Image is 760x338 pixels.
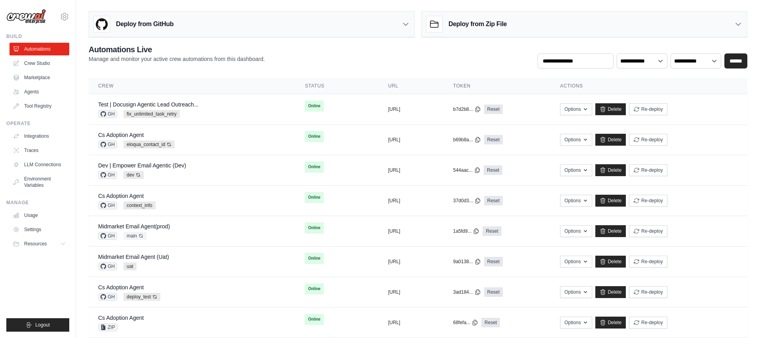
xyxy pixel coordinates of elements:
img: Logo [6,9,46,24]
button: 3ad184... [453,289,481,295]
button: Re-deploy [629,225,667,237]
div: Build [6,33,69,40]
button: Options [560,103,592,115]
span: Logout [35,322,50,328]
h3: Deploy from Zip File [448,19,507,29]
a: Reset [484,135,503,144]
a: Reset [484,257,503,266]
a: Settings [9,223,69,236]
span: Online [305,222,323,234]
a: Environment Variables [9,173,69,192]
a: Reset [484,196,503,205]
span: GH [98,141,117,148]
a: LLM Connections [9,158,69,171]
a: Integrations [9,130,69,142]
button: Re-deploy [629,195,667,207]
button: Resources [9,237,69,250]
th: Crew [89,78,295,94]
div: Operate [6,120,69,127]
span: Online [305,101,323,112]
button: Options [560,225,592,237]
span: deploy_test [123,293,160,301]
button: Re-deploy [629,256,667,268]
span: dev [123,171,144,179]
button: 68fefa... [453,319,478,326]
a: Delete [595,225,626,237]
a: Cs Adoption Agent [98,193,144,199]
span: GH [98,293,117,301]
span: GH [98,171,117,179]
button: Re-deploy [629,286,667,298]
a: Reset [481,318,500,327]
span: eloqua_contact_id [123,141,175,148]
th: Status [295,78,378,94]
a: Delete [595,134,626,146]
span: main [123,232,146,240]
button: Options [560,164,592,176]
a: Reset [484,104,503,114]
button: Re-deploy [629,134,667,146]
a: Usage [9,209,69,222]
button: b69b8a... [453,137,481,143]
img: GitHub Logo [94,16,110,32]
button: Re-deploy [629,164,667,176]
span: ZIP [98,323,118,331]
p: Manage and monitor your active crew automations from this dashboard. [89,55,265,63]
span: GH [98,232,117,240]
a: Crew Studio [9,57,69,70]
span: context_info [123,201,156,209]
a: Cs Adoption Agent [98,315,144,321]
span: GH [98,110,117,118]
span: uat [123,262,137,270]
button: Options [560,256,592,268]
span: Online [305,314,323,325]
span: Online [305,192,323,203]
a: Reset [483,226,501,236]
a: Marketplace [9,71,69,84]
span: Online [305,131,323,142]
a: Automations [9,43,69,55]
a: Reset [484,287,503,297]
button: b7d2b8... [453,106,481,112]
span: Online [305,253,323,264]
a: Midmarket Email Agent (Uat) [98,254,169,260]
button: 37d0d3... [453,197,481,204]
span: Online [305,283,323,294]
button: Options [560,134,592,146]
span: fix_unlimited_task_retry [123,110,180,118]
button: Options [560,286,592,298]
button: Logout [6,318,69,332]
button: 9a0138... [453,258,481,265]
a: Dev | Empower Email Agentic (Dev) [98,162,186,169]
a: Traces [9,144,69,157]
a: Delete [595,103,626,115]
th: Token [444,78,551,94]
span: Online [305,161,323,173]
a: Test | Docusign Agentic Lead Outreach... [98,101,198,108]
button: Options [560,195,592,207]
button: Re-deploy [629,317,667,329]
th: URL [378,78,443,94]
h3: Deploy from GitHub [116,19,173,29]
button: 544aac... [453,167,481,173]
button: Re-deploy [629,103,667,115]
a: Reset [484,165,502,175]
a: Agents [9,85,69,98]
a: Delete [595,164,626,176]
span: GH [98,262,117,270]
button: 1a5fd9... [453,228,480,234]
a: Delete [595,317,626,329]
button: Options [560,317,592,329]
span: GH [98,201,117,209]
a: Delete [595,256,626,268]
a: Cs Adoption Agent [98,284,144,291]
a: Tool Registry [9,100,69,112]
div: Manage [6,199,69,206]
span: Resources [24,241,47,247]
h2: Automations Live [89,44,265,55]
a: Midmarket Email Agent(prod) [98,223,170,230]
a: Cs Adoption Agent [98,132,144,138]
a: Delete [595,286,626,298]
th: Actions [551,78,747,94]
a: Delete [595,195,626,207]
